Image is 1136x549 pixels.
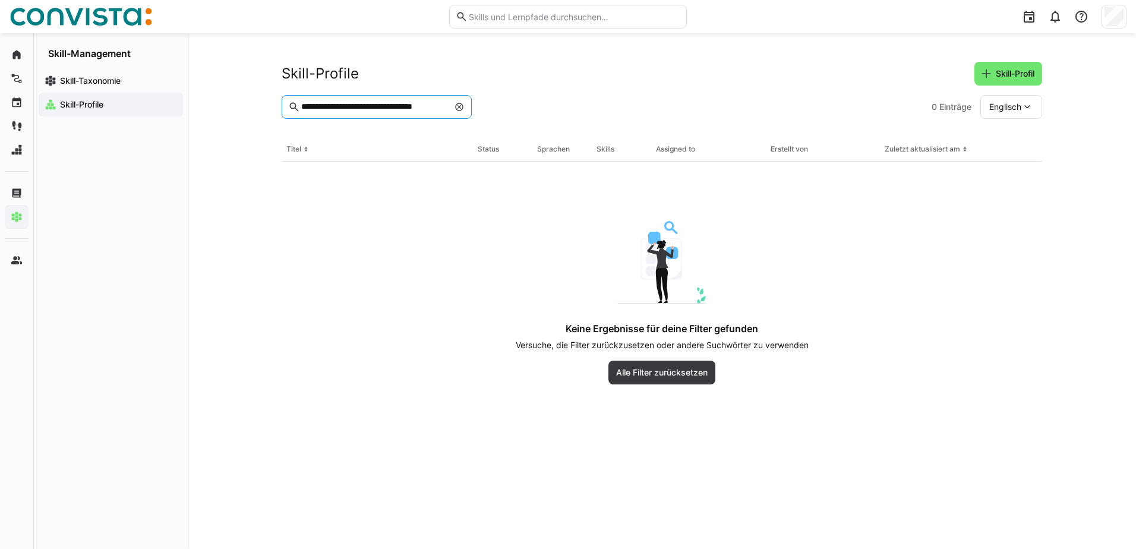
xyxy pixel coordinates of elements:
div: Erstellt von [771,144,808,154]
input: Skills und Lernpfade durchsuchen… [468,11,680,22]
span: Skill-Profil [994,68,1036,80]
button: Skill-Profil [974,62,1042,86]
span: Englisch [989,101,1021,113]
p: Versuche, die Filter zurückzusetzen oder andere Suchwörter zu verwenden [516,339,809,351]
div: Skills [597,144,614,154]
button: Alle Filter zurücksetzen [608,361,715,384]
div: Zuletzt aktualisiert am [885,144,960,154]
span: Einträge [939,101,971,113]
span: 0 [932,101,937,113]
div: Titel [286,144,301,154]
h2: Skill-Profile [282,65,359,83]
div: Assigned to [656,144,695,154]
h4: Keine Ergebnisse für deine Filter gefunden [566,323,758,335]
div: Sprachen [537,144,570,154]
div: Status [478,144,499,154]
span: Alle Filter zurücksetzen [614,367,709,378]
